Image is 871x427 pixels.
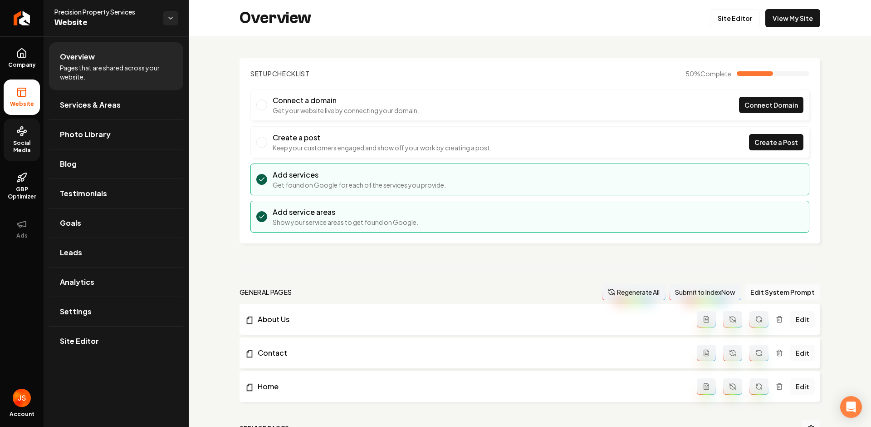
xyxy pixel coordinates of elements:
[697,311,716,328] button: Add admin page prompt
[273,106,419,115] p: Get your website live by connecting your domain.
[245,381,697,392] a: Home
[6,100,38,108] span: Website
[60,306,92,317] span: Settings
[4,211,40,247] button: Ads
[60,336,99,347] span: Site Editor
[739,97,803,113] a: Connect Domain
[273,169,446,180] h3: Add services
[4,165,40,208] a: GBP Optimizer
[49,149,183,179] a: Blog
[49,120,183,149] a: Photo Library
[744,100,798,110] span: Connect Domain
[250,70,272,78] span: Setup
[60,159,77,169] span: Blog
[54,7,156,16] span: Precision Property Services
[60,218,81,228] span: Goals
[245,348,697,358] a: Contact
[49,238,183,267] a: Leads
[60,188,107,199] span: Testimonials
[60,99,121,110] span: Services & Areas
[13,389,31,407] img: James Shamoun
[273,143,492,152] p: Keep your customers engaged and show off your work by creating a post.
[685,69,731,78] span: 50 %
[273,207,418,218] h3: Add service areas
[273,95,419,106] h3: Connect a domain
[4,186,40,200] span: GBP Optimizer
[49,179,183,208] a: Testimonials
[250,69,310,78] h2: Checklist
[49,297,183,326] a: Settings
[697,345,716,361] button: Add admin page prompt
[790,378,815,395] a: Edit
[4,139,40,154] span: Social Media
[602,284,665,300] button: Regenerate All
[13,232,31,239] span: Ads
[4,40,40,76] a: Company
[49,209,183,238] a: Goals
[60,277,94,288] span: Analytics
[669,284,741,300] button: Submit to IndexNow
[60,63,172,81] span: Pages that are shared across your website.
[10,411,34,418] span: Account
[13,389,31,407] button: Open user button
[273,132,492,143] h3: Create a post
[240,288,292,297] h2: general pages
[765,9,820,27] a: View My Site
[60,129,111,140] span: Photo Library
[697,378,716,395] button: Add admin page prompt
[749,134,803,150] a: Create a Post
[245,314,697,325] a: About Us
[54,16,156,29] span: Website
[5,61,39,69] span: Company
[49,268,183,297] a: Analytics
[710,9,760,27] a: Site Editor
[840,396,862,418] div: Open Intercom Messenger
[700,70,731,78] span: Complete
[745,284,820,300] button: Edit System Prompt
[49,327,183,356] a: Site Editor
[49,90,183,119] a: Services & Areas
[60,247,82,258] span: Leads
[60,51,95,62] span: Overview
[273,218,418,227] p: Show your service areas to get found on Google.
[790,345,815,361] a: Edit
[14,11,30,25] img: Rebolt Logo
[4,119,40,161] a: Social Media
[273,180,446,189] p: Get found on Google for each of the services you provide.
[240,9,311,27] h2: Overview
[754,138,798,147] span: Create a Post
[790,311,815,328] a: Edit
